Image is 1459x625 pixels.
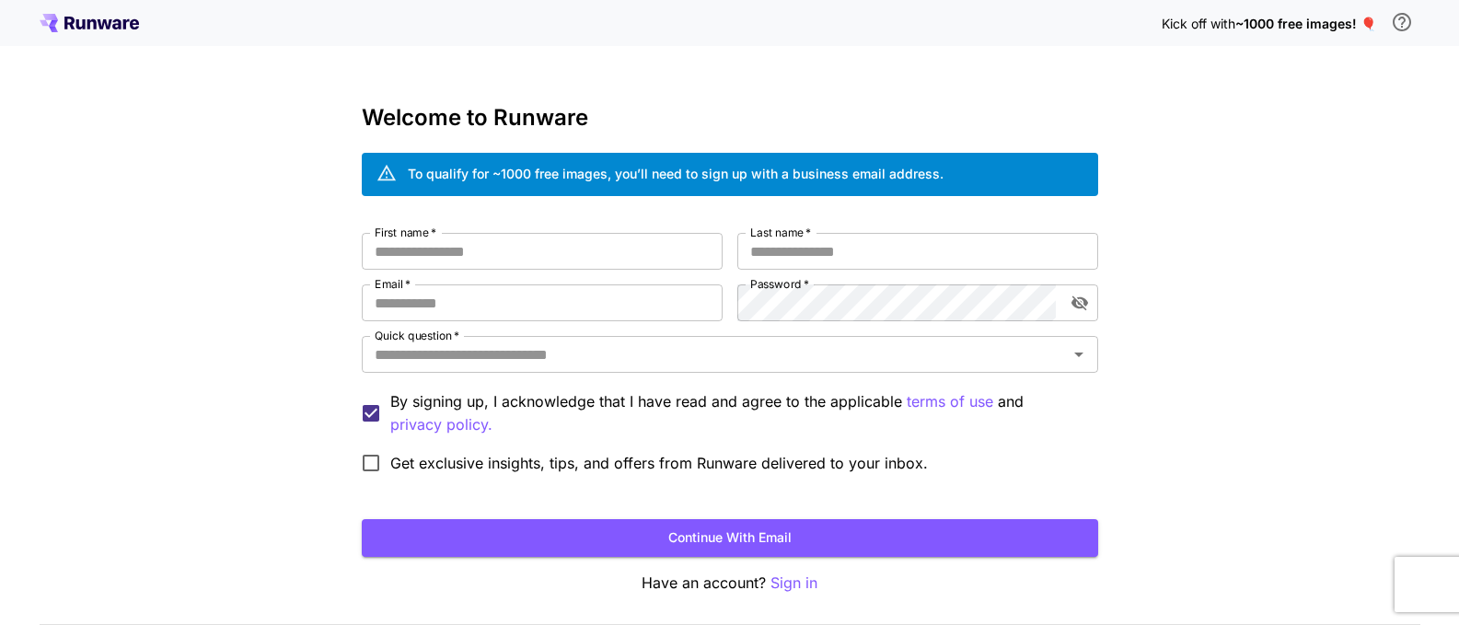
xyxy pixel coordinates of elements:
[1384,4,1420,41] button: In order to qualify for free credit, you need to sign up with a business email address and click ...
[907,390,993,413] button: By signing up, I acknowledge that I have read and agree to the applicable and privacy policy.
[390,452,928,474] span: Get exclusive insights, tips, and offers from Runware delivered to your inbox.
[362,105,1098,131] h3: Welcome to Runware
[362,519,1098,557] button: Continue with email
[1066,341,1092,367] button: Open
[750,225,811,240] label: Last name
[362,572,1098,595] p: Have an account?
[408,164,944,183] div: To qualify for ~1000 free images, you’ll need to sign up with a business email address.
[1063,286,1096,319] button: toggle password visibility
[1235,16,1376,31] span: ~1000 free images! 🎈
[390,390,1083,436] p: By signing up, I acknowledge that I have read and agree to the applicable and
[375,328,459,343] label: Quick question
[1162,16,1235,31] span: Kick off with
[390,413,492,436] p: privacy policy.
[390,413,492,436] button: By signing up, I acknowledge that I have read and agree to the applicable terms of use and
[770,572,817,595] button: Sign in
[907,390,993,413] p: terms of use
[375,276,411,292] label: Email
[375,225,436,240] label: First name
[750,276,809,292] label: Password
